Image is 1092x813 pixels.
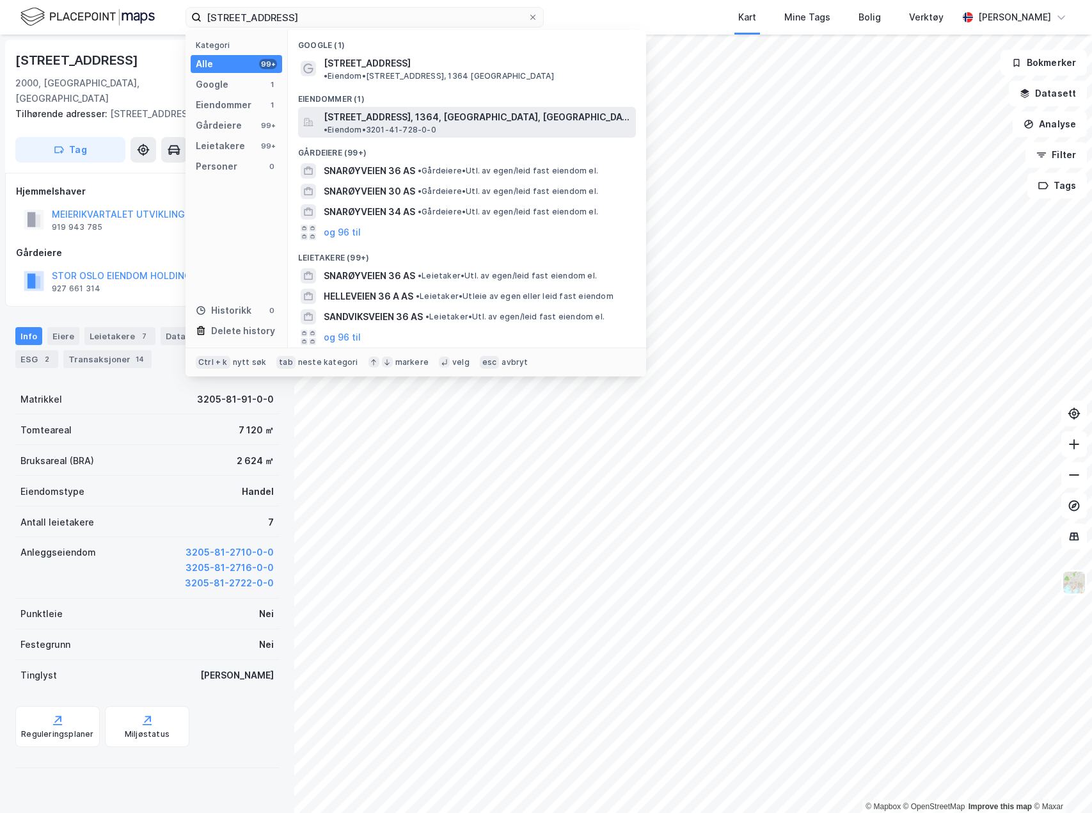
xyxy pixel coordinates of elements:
[480,356,500,369] div: esc
[969,802,1032,811] a: Improve this map
[288,243,646,266] div: Leietakere (99+)
[196,356,230,369] div: Ctrl + k
[324,204,415,220] span: SNARØYVEIEN 34 AS
[425,312,605,322] span: Leietaker • Utl. av egen/leid fast eiendom el.
[1009,81,1087,106] button: Datasett
[15,50,141,70] div: [STREET_ADDRESS]
[20,668,57,683] div: Tinglyst
[20,453,94,469] div: Bruksareal (BRA)
[324,125,436,135] span: Eiendom • 3201-41-728-0-0
[186,545,274,560] button: 3205-81-2710-0-0
[418,186,598,197] span: Gårdeiere • Utl. av egen/leid fast eiendom el.
[978,10,1051,25] div: [PERSON_NAME]
[1028,752,1092,813] iframe: Chat Widget
[1013,111,1087,137] button: Analyse
[20,392,62,407] div: Matrikkel
[133,353,146,366] div: 14
[418,166,598,176] span: Gårdeiere • Utl. av egen/leid fast eiendom el.
[1062,570,1086,595] img: Z
[267,79,277,90] div: 1
[84,327,155,345] div: Leietakere
[211,323,275,339] div: Delete history
[1001,50,1087,76] button: Bokmerker
[16,184,278,199] div: Hjemmelshaver
[502,357,528,367] div: avbryt
[196,97,251,113] div: Eiendommer
[185,576,274,591] button: 3205-81-2722-0-0
[47,327,79,345] div: Eiere
[20,545,96,560] div: Anleggseiendom
[1027,173,1087,198] button: Tags
[20,6,155,28] img: logo.f888ab2527a4732fd821a326f86c7f29.svg
[395,357,429,367] div: markere
[15,76,212,106] div: 2000, [GEOGRAPHIC_DATA], [GEOGRAPHIC_DATA]
[138,330,150,342] div: 7
[161,327,224,345] div: Datasett
[242,484,274,499] div: Handel
[15,137,125,163] button: Tag
[866,802,901,811] a: Mapbox
[425,312,429,321] span: •
[416,291,613,302] span: Leietaker • Utleie av egen eller leid fast eiendom
[324,125,328,134] span: •
[909,10,944,25] div: Verktøy
[259,141,277,151] div: 99+
[324,56,411,71] span: [STREET_ADDRESS]
[63,350,152,368] div: Transaksjoner
[239,423,274,438] div: 7 120 ㎡
[40,353,53,366] div: 2
[324,71,328,81] span: •
[267,161,277,172] div: 0
[20,637,70,652] div: Festegrunn
[452,357,470,367] div: velg
[859,10,881,25] div: Bolig
[200,668,274,683] div: [PERSON_NAME]
[267,100,277,110] div: 1
[15,108,110,119] span: Tilhørende adresser:
[52,222,102,232] div: 919 943 785
[416,291,420,301] span: •
[233,357,267,367] div: nytt søk
[418,207,422,216] span: •
[20,515,94,530] div: Antall leietakere
[20,484,84,499] div: Eiendomstype
[196,40,282,50] div: Kategori
[196,159,237,174] div: Personer
[21,729,93,739] div: Reguleringsplaner
[20,606,63,622] div: Punktleie
[324,225,361,240] button: og 96 til
[16,245,278,261] div: Gårdeiere
[324,71,554,81] span: Eiendom • [STREET_ADDRESS], 1364 [GEOGRAPHIC_DATA]
[324,268,415,284] span: SNARØYVEIEN 36 AS
[20,423,72,438] div: Tomteareal
[196,303,251,318] div: Historikk
[259,59,277,69] div: 99+
[186,560,274,576] button: 3205-81-2716-0-0
[288,84,646,107] div: Eiendommer (1)
[15,106,269,122] div: [STREET_ADDRESS]
[196,56,213,72] div: Alle
[237,453,274,469] div: 2 624 ㎡
[418,186,422,196] span: •
[288,30,646,53] div: Google (1)
[268,515,274,530] div: 7
[903,802,965,811] a: OpenStreetMap
[259,606,274,622] div: Nei
[324,289,413,304] span: HELLEVEIEN 36 A AS
[196,138,245,154] div: Leietakere
[196,118,242,133] div: Gårdeiere
[324,184,415,199] span: SNARØYVEIEN 30 AS
[197,392,274,407] div: 3205-81-91-0-0
[125,729,170,739] div: Miljøstatus
[15,350,58,368] div: ESG
[418,271,422,280] span: •
[52,284,100,294] div: 927 661 314
[324,109,631,125] span: [STREET_ADDRESS], 1364, [GEOGRAPHIC_DATA], [GEOGRAPHIC_DATA]
[324,330,361,345] button: og 96 til
[259,637,274,652] div: Nei
[418,271,597,281] span: Leietaker • Utl. av egen/leid fast eiendom el.
[1025,142,1087,168] button: Filter
[196,77,228,92] div: Google
[288,138,646,161] div: Gårdeiere (99+)
[15,327,42,345] div: Info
